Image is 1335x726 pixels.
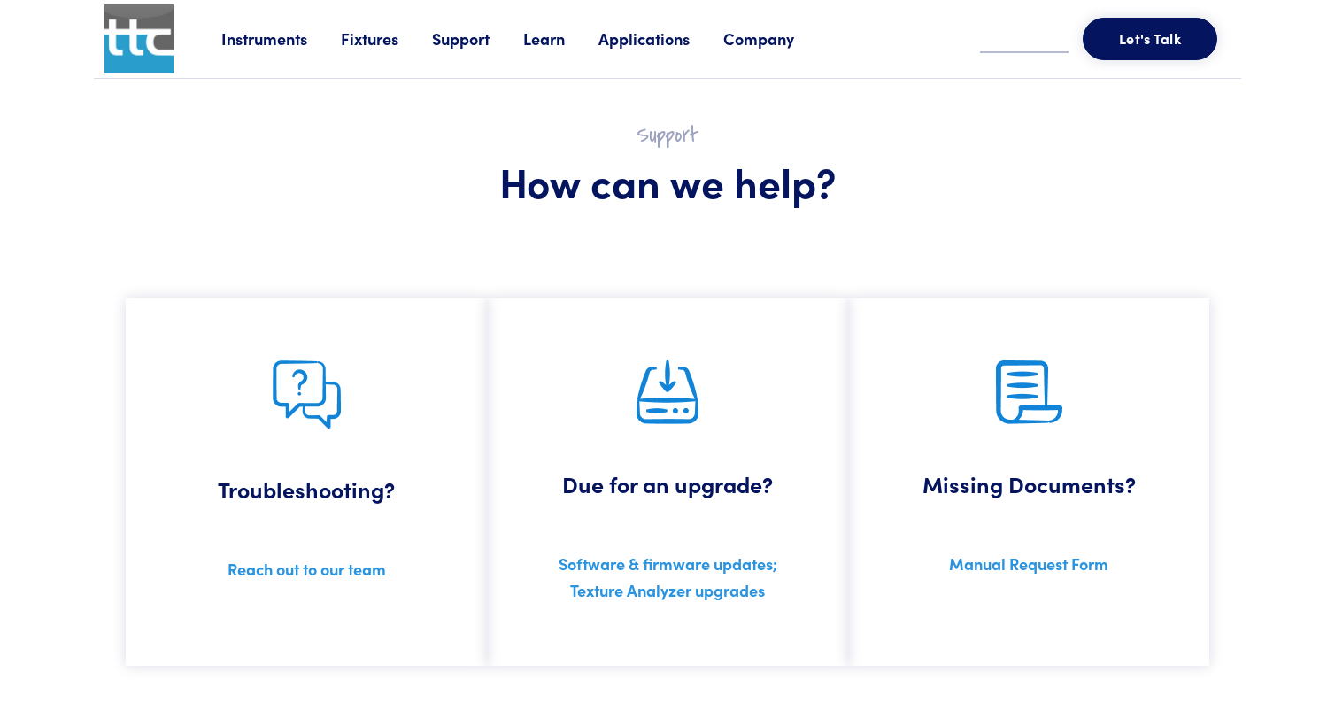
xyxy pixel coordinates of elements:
h2: Support [136,121,1199,149]
a: Reach out to our team [228,558,386,580]
a: Support [432,27,523,50]
a: Texture Analyzer upgrades [570,579,765,601]
img: troubleshooting.png [273,360,341,429]
img: documents.png [996,360,1062,424]
a: Software & firmware updates; [559,552,777,575]
a: Learn [523,27,598,50]
h5: Due for an upgrade? [513,424,822,544]
a: Manual Request Form [949,552,1108,575]
h1: How can we help? [136,156,1199,207]
h5: Missing Documents? [875,424,1183,544]
button: Let's Talk [1083,18,1217,60]
img: ttc_logo_1x1_v1.0.png [104,4,174,73]
a: Applications [598,27,723,50]
a: Instruments [221,27,341,50]
h5: Troubleshooting? [152,429,460,549]
img: upgrade.png [637,360,698,424]
a: Company [723,27,828,50]
a: Fixtures [341,27,432,50]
